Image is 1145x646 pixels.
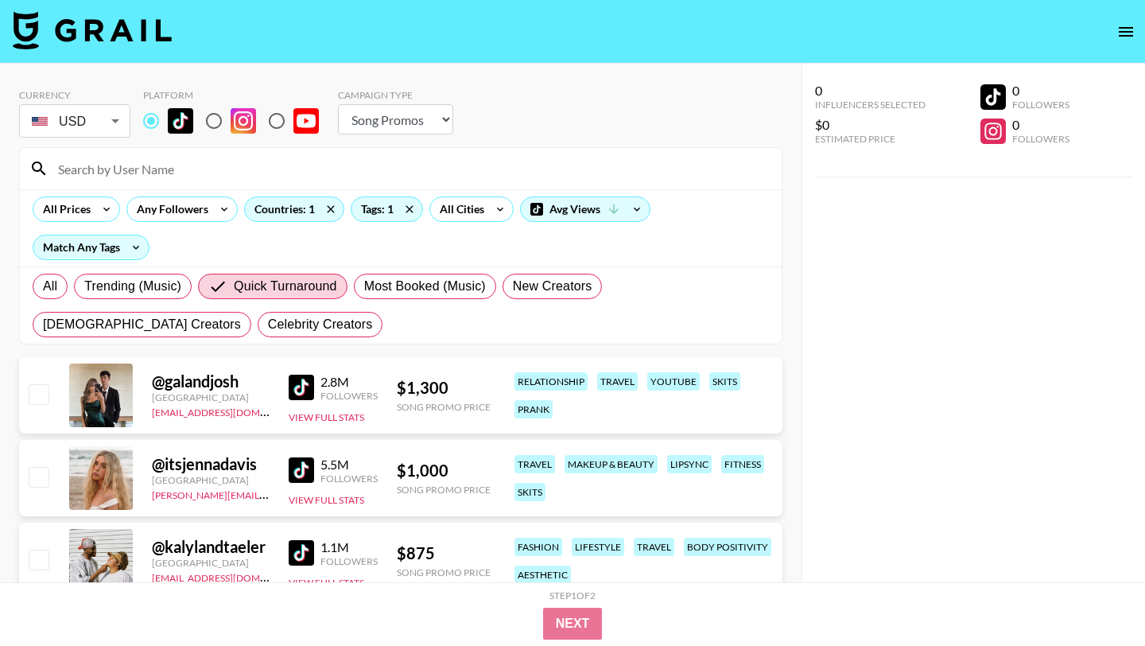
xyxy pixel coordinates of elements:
div: Currency [19,89,130,101]
div: Avg Views [521,197,650,221]
span: [DEMOGRAPHIC_DATA] Creators [43,315,241,334]
div: Followers [320,473,378,484]
div: 0 [1012,117,1069,133]
div: Song Promo Price [397,401,491,413]
span: Trending (Music) [84,277,181,296]
div: All Cities [430,197,487,221]
div: 2.8M [320,374,378,390]
div: relationship [514,372,588,391]
div: Estimated Price [815,133,926,145]
div: Influencers Selected [815,99,926,111]
img: Grail Talent [13,11,172,49]
div: $ 1,300 [397,378,491,398]
div: Countries: 1 [245,197,343,221]
div: Followers [320,555,378,567]
span: Celebrity Creators [268,315,373,334]
div: prank [514,400,553,418]
div: 0 [1012,83,1069,99]
a: [EMAIL_ADDRESS][DOMAIN_NAME] [152,403,312,418]
div: Followers [320,390,378,402]
div: travel [597,372,638,391]
div: 0 [815,83,926,99]
div: fitness [721,455,764,473]
button: View Full Stats [289,411,364,423]
img: TikTok [168,108,193,134]
img: TikTok [289,375,314,400]
a: [PERSON_NAME][EMAIL_ADDRESS][DOMAIN_NAME] [152,486,387,501]
div: $ 1,000 [397,461,491,481]
span: All [43,277,57,296]
div: Song Promo Price [397,566,491,578]
button: Next [543,608,603,640]
input: Search by User Name [49,156,772,181]
div: travel [634,538,674,556]
div: makeup & beauty [565,455,658,473]
div: lifestyle [572,538,624,556]
div: Platform [143,89,332,101]
span: Most Booked (Music) [364,277,486,296]
button: open drawer [1110,16,1142,48]
div: [GEOGRAPHIC_DATA] [152,391,270,403]
img: TikTok [289,457,314,483]
div: $0 [815,117,926,133]
div: Followers [1012,133,1069,145]
div: 5.5M [320,457,378,473]
button: View Full Stats [289,494,364,506]
div: Song Promo Price [397,484,491,496]
div: USD [22,107,127,135]
div: fashion [514,538,562,556]
img: Instagram [231,108,256,134]
div: @ galandjosh [152,372,270,391]
div: Match Any Tags [33,235,149,259]
img: TikTok [289,540,314,566]
div: $ 875 [397,543,491,563]
div: [GEOGRAPHIC_DATA] [152,557,270,569]
div: Any Followers [127,197,212,221]
div: Tags: 1 [351,197,422,221]
div: @ kalylandtaeler [152,537,270,557]
div: Step 1 of 2 [549,590,596,601]
div: aesthetic [514,566,571,584]
div: travel [514,455,555,473]
div: Campaign Type [338,89,453,101]
div: All Prices [33,197,94,221]
div: skits [514,483,545,501]
div: @ itsjennadavis [152,454,270,474]
iframe: Drift Widget Chat Controller [1065,566,1126,627]
a: [EMAIL_ADDRESS][DOMAIN_NAME] [152,569,312,584]
div: skits [709,372,740,391]
button: View Full Stats [289,577,364,589]
div: lipsync [667,455,712,473]
span: New Creators [513,277,592,296]
img: YouTube [293,108,319,134]
div: [GEOGRAPHIC_DATA] [152,474,270,486]
div: youtube [647,372,700,391]
div: Followers [1012,99,1069,111]
span: Quick Turnaround [234,277,337,296]
div: body positivity [684,538,771,556]
div: 1.1M [320,539,378,555]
